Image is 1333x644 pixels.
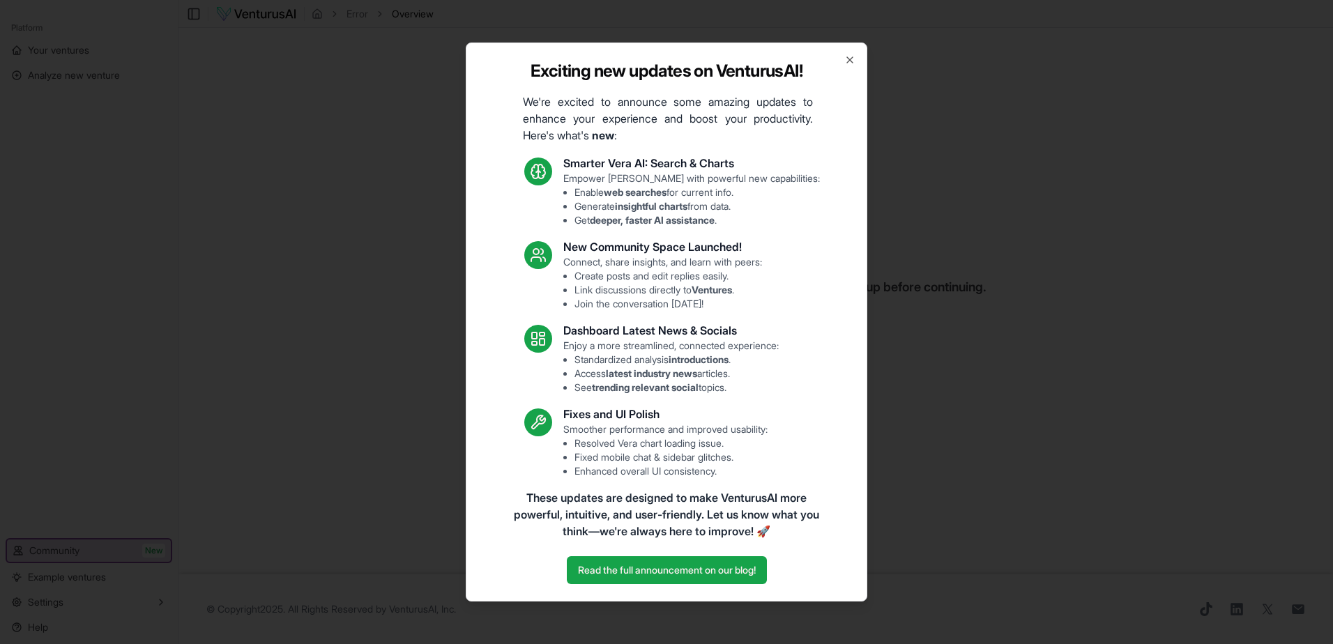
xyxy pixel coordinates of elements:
strong: latest industry news [606,367,697,379]
li: Get . [574,213,820,227]
strong: new [592,128,614,142]
li: Link discussions directly to . [574,283,762,297]
li: Join the conversation [DATE]! [574,297,762,311]
li: Enhanced overall UI consistency. [574,464,768,478]
li: Resolved Vera chart loading issue. [574,436,768,450]
h3: New Community Space Launched! [563,238,762,255]
strong: insightful charts [615,200,687,212]
strong: web searches [604,186,666,198]
p: Smoother performance and improved usability: [563,422,768,478]
li: Enable for current info. [574,185,820,199]
li: Create posts and edit replies easily. [574,269,762,283]
strong: deeper, faster AI assistance [590,214,715,226]
p: Enjoy a more streamlined, connected experience: [563,339,779,394]
h3: Smarter Vera AI: Search & Charts [563,155,820,171]
li: Generate from data. [574,199,820,213]
p: We're excited to announce some amazing updates to enhance your experience and boost your producti... [512,93,824,144]
li: See topics. [574,381,779,394]
li: Standardized analysis . [574,353,779,367]
strong: trending relevant social [592,381,699,393]
li: Access articles. [574,367,779,381]
h2: Exciting new updates on VenturusAI! [531,60,802,82]
strong: introductions [669,353,729,365]
h3: Fixes and UI Polish [563,406,768,422]
p: These updates are designed to make VenturusAI more powerful, intuitive, and user-friendly. Let us... [510,489,823,539]
p: Empower [PERSON_NAME] with powerful new capabilities: [563,171,820,227]
p: Connect, share insights, and learn with peers: [563,255,762,311]
a: Read the full announcement on our blog! [567,556,767,584]
h3: Dashboard Latest News & Socials [563,322,779,339]
strong: Ventures [692,284,732,296]
li: Fixed mobile chat & sidebar glitches. [574,450,768,464]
